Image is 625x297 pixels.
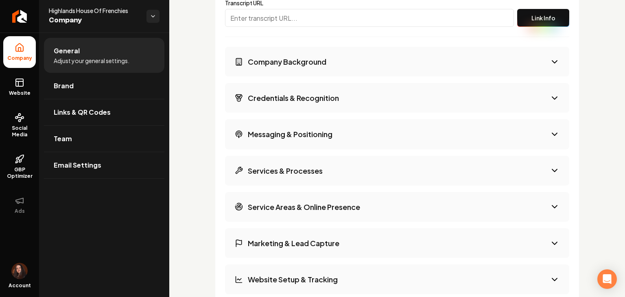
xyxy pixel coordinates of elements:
span: Account [9,282,31,289]
span: Social Media [3,125,36,138]
button: Link Info [517,9,569,27]
span: Links & QR Codes [54,107,111,117]
button: Messaging & Positioning [225,119,569,149]
span: Company [49,15,140,26]
span: Brand [54,81,74,91]
img: Delfina Cavallaro [11,263,28,279]
span: Company [4,55,35,61]
span: GBP Optimizer [3,166,36,179]
h3: Services & Processes [248,166,323,176]
button: Open user button [11,263,28,279]
input: Enter transcript URL... [225,9,514,27]
h3: Company Background [248,57,326,67]
h3: Website Setup & Tracking [248,274,338,284]
a: Links & QR Codes [44,99,164,125]
a: Brand [44,73,164,99]
span: General [54,46,80,56]
h3: Messaging & Positioning [248,129,332,139]
h3: Credentials & Recognition [248,93,339,103]
a: GBP Optimizer [3,148,36,186]
a: Team [44,126,164,152]
button: Ads [3,189,36,221]
button: Company Background [225,47,569,76]
span: Email Settings [54,160,101,170]
div: Abrir Intercom Messenger [597,269,617,289]
h3: Service Areas & Online Presence [248,202,360,212]
span: Adjust your general settings. [54,57,129,65]
button: Credentials & Recognition [225,83,569,113]
a: Website [3,71,36,103]
span: Ads [11,208,28,214]
span: Team [54,134,72,144]
a: Social Media [3,106,36,144]
span: Website [6,90,34,96]
span: Highlands House Of Frenchies [49,7,140,15]
h3: Marketing & Lead Capture [248,238,339,248]
button: Services & Processes [225,156,569,186]
button: Marketing & Lead Capture [225,228,569,258]
img: Rebolt Logo [12,10,27,23]
button: Website Setup & Tracking [225,264,569,294]
button: Service Areas & Online Presence [225,192,569,222]
a: Email Settings [44,152,164,178]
